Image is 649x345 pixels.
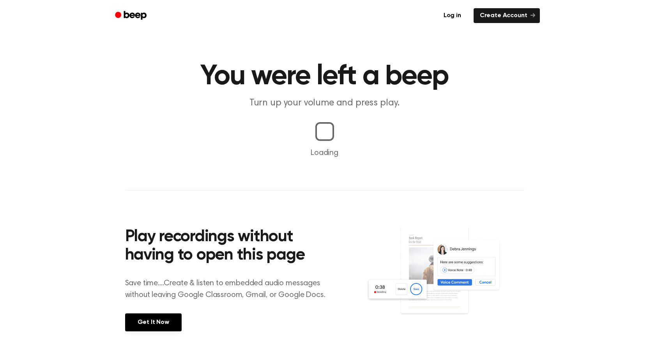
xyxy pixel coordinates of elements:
a: Get It Now [125,313,182,331]
h1: You were left a beep [125,62,524,91]
img: Voice Comments on Docs and Recording Widget [366,226,524,331]
p: Loading [9,147,640,159]
a: Beep [110,8,154,23]
h2: Play recordings without having to open this page [125,228,335,265]
p: Turn up your volume and press play. [175,97,474,110]
a: Log in [436,7,469,25]
p: Save time....Create & listen to embedded audio messages without leaving Google Classroom, Gmail, ... [125,277,335,301]
a: Create Account [474,8,540,23]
